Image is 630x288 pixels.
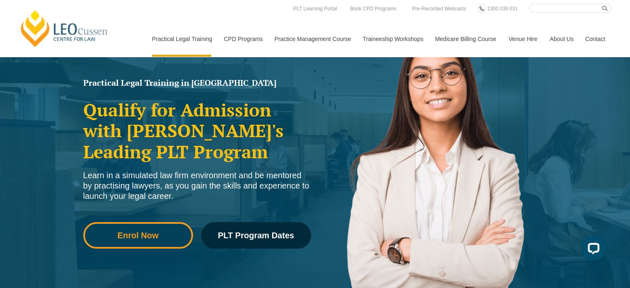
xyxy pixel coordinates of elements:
span: Enrol Now [118,231,159,240]
a: Book CPD Programs [348,4,398,13]
a: Medicare Billing Course [429,21,502,57]
h1: Practical Legal Training in [GEOGRAPHIC_DATA] [83,79,311,87]
span: 1300 039 031 [487,6,517,12]
a: CPD Programs [217,21,268,57]
a: About Us [543,21,579,57]
a: Traineeship Workshops [357,21,429,57]
span: PLT Program Dates [218,231,294,240]
iframe: LiveChat chat widget [574,232,609,267]
a: Pre-Recorded Webcasts [410,4,468,13]
div: Learn in a simulated law firm environment and be mentored by practising lawyers, as you gain the ... [83,170,311,201]
a: PLT Learning Portal [291,4,339,13]
a: Venue Hire [502,21,543,57]
a: PLT Program Dates [201,222,311,249]
a: Enrol Now [83,222,193,249]
a: Contact [579,21,611,57]
a: [PERSON_NAME] Centre for Law [19,9,110,48]
h2: Qualify for Admission with [PERSON_NAME]'s Leading PLT Program [83,99,311,162]
a: Practice Management Course [268,21,357,57]
a: Practical Legal Training [146,21,218,57]
a: 1300 039 031 [485,4,519,13]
